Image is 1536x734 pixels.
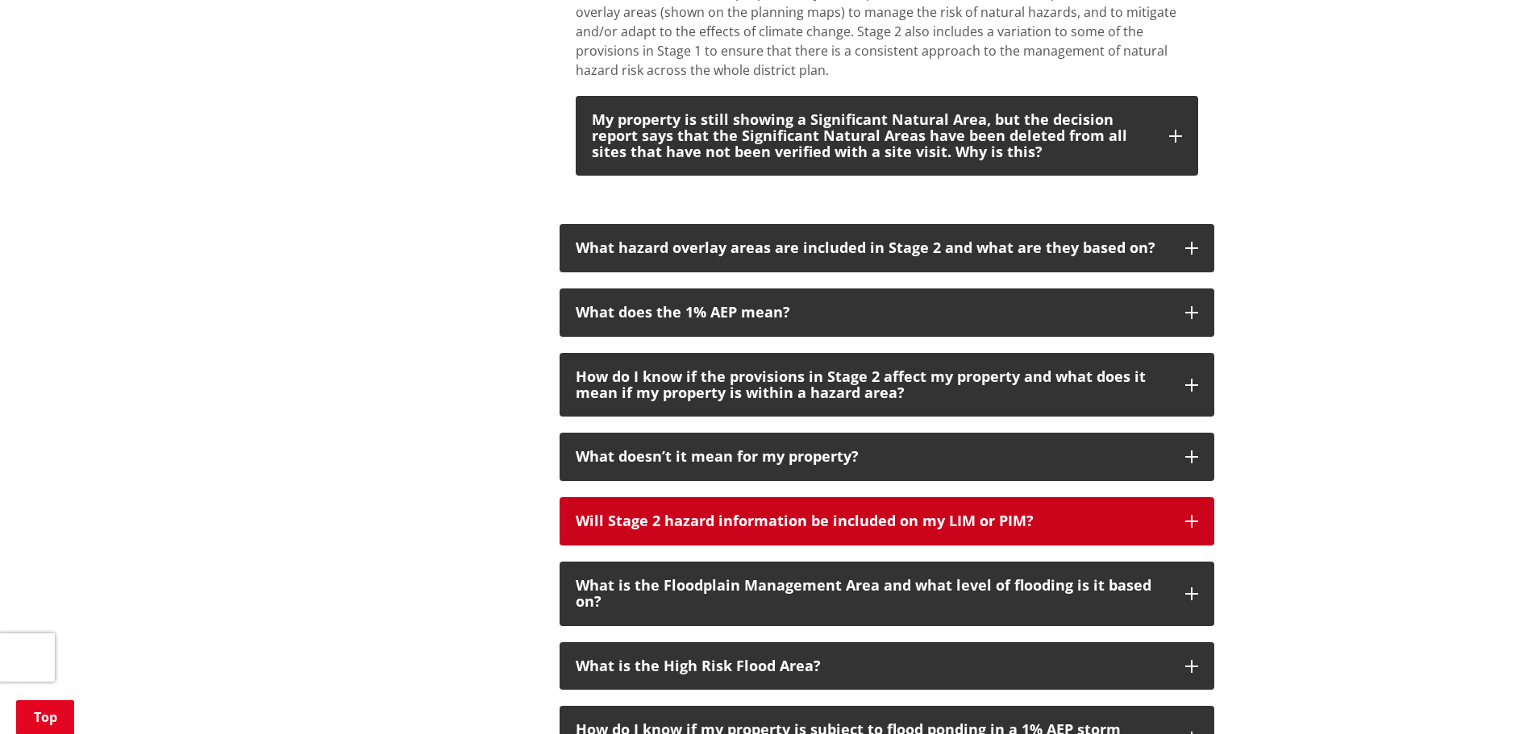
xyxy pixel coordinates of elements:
iframe: Messenger Launcher [1462,666,1520,724]
div: My property is still showing a Significant Natural Area, but the decision report says that the Si... [592,112,1153,160]
button: How do I know if the provisions in Stage 2 affect my property and what does it mean if my propert... [560,353,1214,417]
a: Top [16,700,74,734]
h3: How do I know if the provisions in Stage 2 affect my property and what does it mean if my propert... [576,369,1169,401]
h3: What is the Floodplain Management Area and what level of flooding is it based on? [576,578,1169,610]
button: What is the Floodplain Management Area and what level of flooding is it based on? [560,562,1214,626]
button: What doesn’t it mean for my property? [560,433,1214,481]
h3: What doesn’t it mean for my property? [576,449,1169,465]
h3: Will Stage 2 hazard information be included on my LIM or PIM? [576,513,1169,529]
button: My property is still showing a Significant Natural Area, but the decision report says that the Si... [576,96,1198,176]
h3: What hazard overlay areas are included in Stage 2 and what are they based on? [576,240,1169,256]
button: What does the 1% AEP mean? [560,288,1214,337]
button: What hazard overlay areas are included in Stage 2 and what are they based on? [560,224,1214,272]
h3: What does the 1% AEP mean? [576,305,1169,321]
button: Will Stage 2 hazard information be included on my LIM or PIM? [560,497,1214,545]
h3: What is the High Risk Flood Area? [576,658,1169,674]
button: What is the High Risk Flood Area? [560,642,1214,690]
